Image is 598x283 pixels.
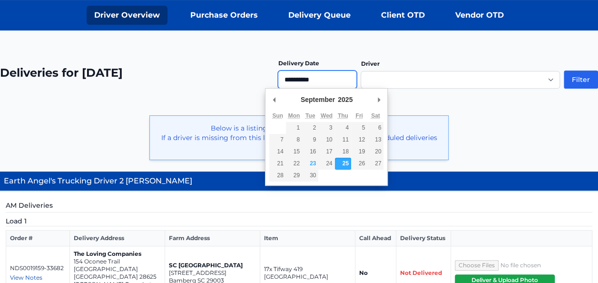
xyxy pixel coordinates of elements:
[286,158,302,170] button: 22
[335,146,351,158] button: 18
[269,134,285,146] button: 7
[359,269,368,276] strong: No
[302,158,318,170] button: 23
[305,112,315,119] abbr: Tuesday
[260,231,355,246] th: Item
[74,258,161,265] p: 154 Oconee Trail
[373,6,432,25] a: Client OTD
[269,92,279,107] button: Previous Month
[183,6,265,25] a: Purchase Orders
[74,250,161,258] p: The Loving Companies
[269,146,285,158] button: 14
[351,134,367,146] button: 12
[169,269,256,277] p: [STREET_ADDRESS]
[351,146,367,158] button: 19
[6,201,592,212] h5: AM Deliveries
[69,231,165,246] th: Delivery Address
[564,71,598,89] button: Filter
[278,71,357,89] input: Use the arrow keys to pick a date
[302,170,318,182] button: 30
[361,60,379,67] label: Driver
[269,170,285,182] button: 28
[355,112,363,119] abbr: Friday
[338,112,348,119] abbr: Thursday
[335,122,351,134] button: 4
[367,122,383,134] button: 6
[288,112,300,119] abbr: Monday
[74,265,161,281] p: [GEOGRAPHIC_DATA] [GEOGRAPHIC_DATA] 28625
[400,269,442,276] span: Not Delivered
[318,146,334,158] button: 17
[318,134,334,146] button: 10
[165,231,260,246] th: Farm Address
[318,122,334,134] button: 3
[169,262,256,269] p: SC [GEOGRAPHIC_DATA]
[351,122,367,134] button: 5
[351,158,367,170] button: 26
[272,112,283,119] abbr: Sunday
[335,134,351,146] button: 11
[6,216,592,226] h5: Load 1
[367,134,383,146] button: 13
[281,6,358,25] a: Delivery Queue
[286,134,302,146] button: 8
[6,231,70,246] th: Order #
[10,274,42,281] span: View Notes
[367,146,383,158] button: 20
[371,112,380,119] abbr: Saturday
[355,231,396,246] th: Call Ahead
[321,112,333,119] abbr: Wednesday
[87,6,167,25] a: Driver Overview
[286,146,302,158] button: 15
[336,92,354,107] div: 2025
[302,122,318,134] button: 2
[374,92,383,107] button: Next Month
[396,231,451,246] th: Delivery Status
[269,158,285,170] button: 21
[10,264,66,272] p: NDS0019159-33682
[335,158,351,170] button: 25
[286,170,302,182] button: 29
[157,123,441,152] p: Below is a listing of drivers with deliveries for [DATE]. If a driver is missing from this list -...
[302,134,318,146] button: 9
[448,6,511,25] a: Vendor OTD
[299,92,336,107] div: September
[302,146,318,158] button: 16
[278,60,319,67] label: Delivery Date
[367,158,383,170] button: 27
[286,122,302,134] button: 1
[318,158,334,170] button: 24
